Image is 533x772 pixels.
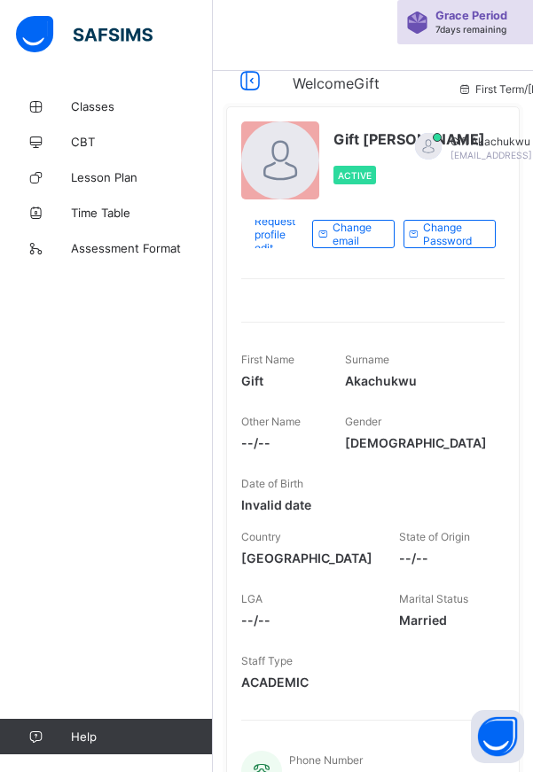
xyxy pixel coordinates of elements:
[399,550,487,565] span: --/--
[241,353,294,366] span: First Name
[406,12,428,34] img: sticker-purple.71386a28dfed39d6af7621340158ba97.svg
[399,612,487,628] span: Married
[241,530,281,543] span: Country
[71,241,213,255] span: Assessment Format
[333,221,380,247] span: Change email
[255,214,299,254] span: Request profile edit
[241,675,372,690] span: ACADEMIC
[241,435,318,450] span: --/--
[345,373,487,388] span: Akachukwu
[241,373,318,388] span: Gift
[71,99,213,113] span: Classes
[338,170,372,181] span: Active
[241,497,318,512] span: Invalid date
[71,135,213,149] span: CBT
[71,729,212,744] span: Help
[241,477,303,490] span: Date of Birth
[241,612,372,628] span: --/--
[423,221,482,247] span: Change Password
[241,654,293,667] span: Staff Type
[345,415,381,428] span: Gender
[333,130,485,148] span: Gift [PERSON_NAME]
[435,9,507,22] span: Grace Period
[71,206,213,220] span: Time Table
[399,530,470,543] span: State of Origin
[345,353,389,366] span: Surname
[241,415,301,428] span: Other Name
[399,592,468,605] span: Marital Status
[471,710,524,763] button: Open asap
[345,435,487,450] span: [DEMOGRAPHIC_DATA]
[435,24,506,35] span: 7 days remaining
[293,74,380,92] span: Welcome Gift
[289,753,363,767] span: Phone Number
[241,550,372,565] span: [GEOGRAPHIC_DATA]
[241,592,263,605] span: LGA
[71,170,213,184] span: Lesson Plan
[16,16,153,53] img: safsims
